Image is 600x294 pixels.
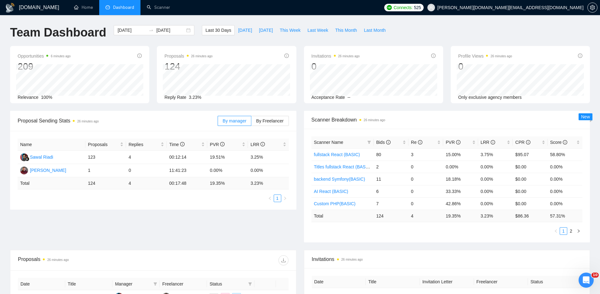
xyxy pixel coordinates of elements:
td: 57.31 % [548,210,582,222]
button: download [278,255,289,265]
span: Bids [376,140,390,145]
span: swap-right [149,28,154,33]
span: Score [550,140,567,145]
h1: Team Dashboard [10,25,106,40]
td: $0.00 [513,161,547,173]
span: info-circle [220,142,225,146]
span: left [554,229,558,233]
td: 0 [409,185,443,197]
span: info-circle [137,54,142,58]
img: SR [20,153,28,161]
a: SRSawal Riadi [20,154,53,159]
time: 26 minutes ago [341,258,363,261]
button: setting [587,3,597,13]
td: 19.35 % [443,210,478,222]
a: 1 [274,195,281,202]
img: KP [20,167,28,174]
td: 0.00% [478,197,513,210]
td: 00:17:48 [167,177,207,189]
td: 124 [85,177,126,189]
a: 2 [568,228,574,235]
span: Proposals [88,141,119,148]
span: Reply Rate [164,95,186,100]
time: 26 minutes ago [77,120,99,123]
span: Invitations [311,52,360,60]
span: filter [248,282,252,286]
td: 1 [85,164,126,177]
td: 0 [409,173,443,185]
span: Manager [115,280,151,287]
img: gigradar-bm.png [25,157,29,161]
td: 4 [126,151,167,164]
time: 26 minutes ago [47,258,69,262]
th: Freelancer [474,276,528,288]
span: Scanner Name [314,140,343,145]
li: 2 [567,227,575,235]
button: right [281,195,289,202]
td: 6 [374,185,408,197]
span: left [268,196,272,200]
td: $0.00 [513,185,547,197]
span: PVR [446,140,460,145]
td: 15.00% [443,148,478,161]
td: 42.86% [443,197,478,210]
span: Last Month [364,27,386,34]
td: 0.00% [478,185,513,197]
span: info-circle [260,142,265,146]
span: right [283,196,287,200]
a: AI React (BASIC) [314,189,348,194]
input: End date [156,27,185,34]
span: Relevance [18,95,38,100]
time: 26 minutes ago [364,118,385,122]
td: 0 [409,197,443,210]
span: LRR [481,140,495,145]
td: 7 [374,197,408,210]
td: 0.00% [207,164,248,177]
a: fullstack React (BASIC) [314,152,360,157]
th: Title [65,278,112,290]
td: 18.18% [443,173,478,185]
span: filter [367,140,371,144]
th: Date [18,278,65,290]
span: 10 [591,273,599,278]
td: 11 [374,173,408,185]
span: Time [169,142,184,147]
span: Last Week [307,27,328,34]
td: 4 [126,177,167,189]
td: 0.00% [478,161,513,173]
li: Previous Page [552,227,560,235]
th: Name [18,139,85,151]
time: 26 minutes ago [338,54,360,58]
span: info-circle [526,140,530,144]
div: Sawal Riadi [30,154,53,161]
span: By manager [223,118,246,123]
li: Next Page [575,227,582,235]
span: Invitations [312,255,582,263]
td: 0.00% [548,173,582,185]
iframe: Intercom live chat [579,273,594,288]
a: 1 [560,228,567,235]
span: info-circle [386,140,391,144]
td: 124 [374,210,408,222]
td: 0.00% [548,161,582,173]
a: KP[PERSON_NAME] [20,167,66,172]
span: info-circle [578,54,582,58]
td: 19.51% [207,151,248,164]
td: 80 [374,148,408,161]
span: download [279,258,288,263]
span: This Month [335,27,357,34]
span: setting [588,5,597,10]
span: filter [247,279,253,289]
a: searchScanner [147,5,170,10]
span: user [429,5,433,10]
button: [DATE] [255,25,276,35]
span: filter [153,282,157,286]
span: Opportunities [18,52,71,60]
span: Replies [129,141,159,148]
a: setting [587,5,597,10]
span: info-circle [456,140,460,144]
td: 33.33% [443,185,478,197]
td: 58.80% [548,148,582,161]
td: 0.00% [478,173,513,185]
